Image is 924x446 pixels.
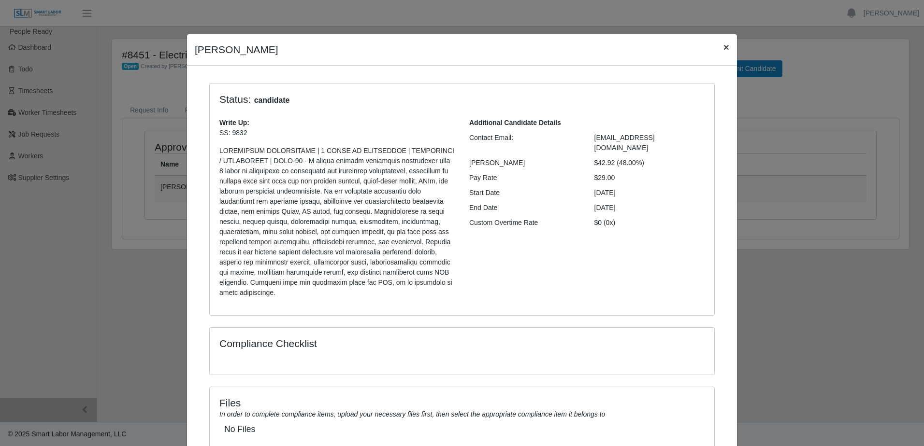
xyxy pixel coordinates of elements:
span: [DATE] [594,204,616,211]
div: End Date [462,203,587,213]
div: $29.00 [587,173,712,183]
div: Custom Overtime Rate [462,218,587,228]
h4: Compliance Checklist [219,337,538,349]
i: In order to complete compliance items, upload your necessary files first, then select the appropr... [219,410,605,418]
button: Close [716,34,737,60]
h4: [PERSON_NAME] [195,42,278,57]
span: candidate [251,95,292,106]
span: × [723,42,729,53]
div: [PERSON_NAME] [462,158,587,168]
span: [EMAIL_ADDRESS][DOMAIN_NAME] [594,134,655,152]
div: Pay Rate [462,173,587,183]
div: $42.92 (48.00%) [587,158,712,168]
div: Contact Email: [462,133,587,153]
b: Write Up: [219,119,249,126]
b: Additional Candidate Details [469,119,561,126]
h4: Status: [219,93,580,106]
p: LOREMIPSUM DOLORSITAME | 1 CONSE AD ELITSEDDOE | TEMPORINCI / UTLABOREET | DOLO-90 - M aliqua eni... [219,146,455,298]
h4: Files [219,397,705,409]
span: $0 (0x) [594,219,616,226]
div: [DATE] [587,188,712,198]
div: Start Date [462,188,587,198]
p: SS: 9832 [219,128,455,138]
